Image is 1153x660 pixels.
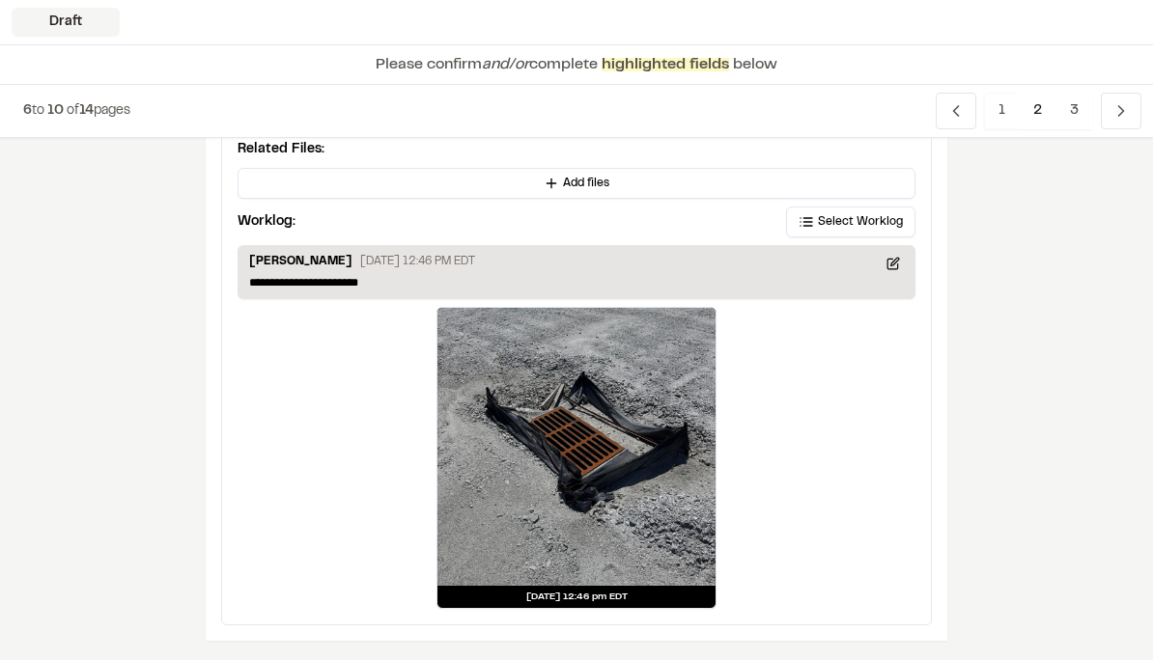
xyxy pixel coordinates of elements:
[482,58,529,71] span: and/or
[936,93,1141,129] nav: Navigation
[786,206,915,237] button: Select Worklog
[984,93,1020,129] span: 1
[1019,93,1056,129] span: 2
[376,53,777,76] p: Please confirm complete below
[1055,93,1093,129] span: 3
[12,8,120,37] div: Draft
[602,58,729,71] span: highlighted fields
[437,586,716,608] div: [DATE] 12:46 pm EDT
[47,105,64,117] span: 10
[238,211,295,233] p: Worklog:
[563,175,609,192] span: Add files
[436,307,717,609] a: [DATE] 12:46 pm EDT
[238,168,915,199] button: Add files
[23,100,130,122] p: to of pages
[79,105,94,117] span: 14
[360,253,475,270] p: [DATE] 12:46 PM EDT
[249,253,352,274] p: [PERSON_NAME]
[23,105,32,117] span: 6
[238,139,915,160] p: Related Files:
[818,213,903,231] span: Select Worklog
